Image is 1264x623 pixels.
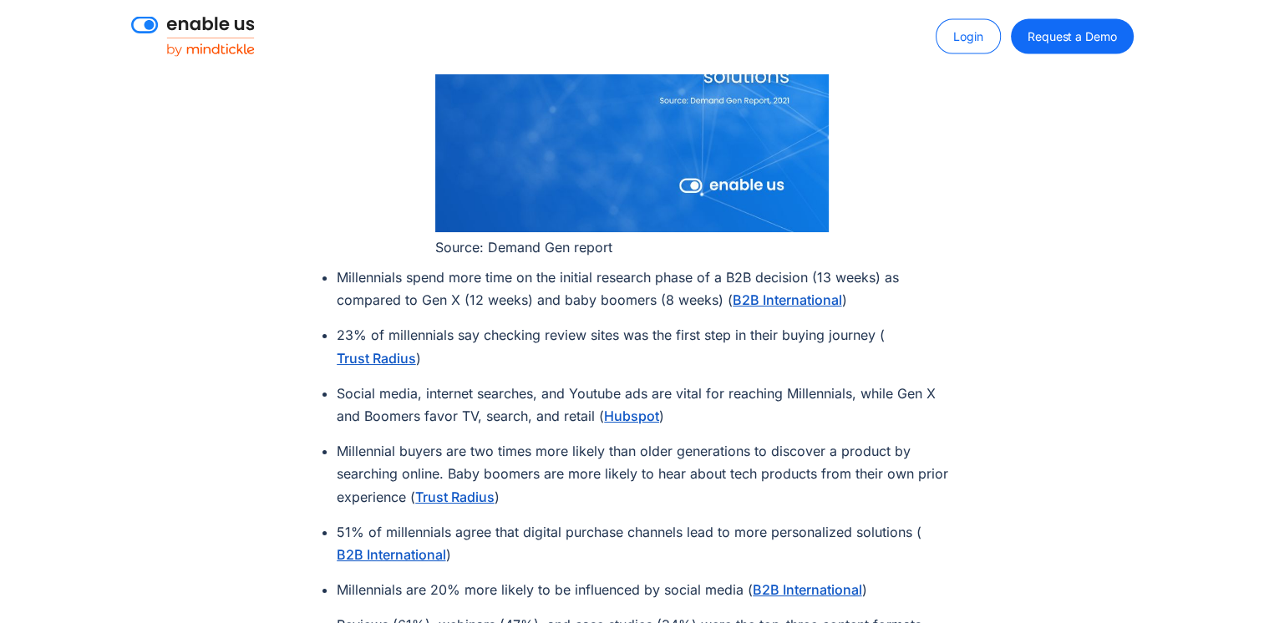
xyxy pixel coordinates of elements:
[604,406,659,426] a: Hubspot
[435,236,830,258] figcaption: Source: Demand Gen report
[753,580,861,600] a: B2B International
[337,440,961,509] li: Millennial buyers are two times more likely than older generations to discover a product by searc...
[936,19,1001,54] a: Login
[337,324,961,369] li: 23% of millennials say checking review sites was the first step in their buying journey ( )
[337,521,961,566] li: 51% of millennials agree that digital purchase channels lead to more personalized solutions ( )
[337,579,961,601] li: Millennials are 20% more likely to be influenced by social media ( )
[337,348,416,368] a: Trust Radius
[1011,19,1134,54] a: Request a Demo
[337,382,961,428] li: Social media, internet searches, and Youtube ads are vital for reaching Millennials, while Gen X ...
[733,290,841,310] a: B2B International
[337,544,445,565] a: B2B International
[337,266,961,311] li: Millennials spend more time on the initial research phase of a B2B decision (13 weeks) as compare...
[415,487,495,507] a: Trust Radius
